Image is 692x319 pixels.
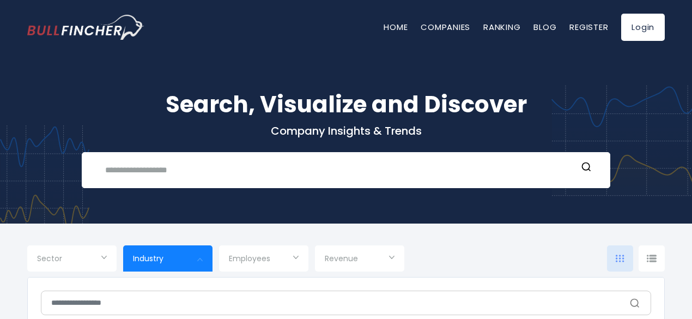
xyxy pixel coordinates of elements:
button: Search [579,161,593,175]
a: Login [621,14,665,41]
a: Register [569,21,608,33]
a: Blog [533,21,556,33]
a: Go to homepage [27,15,144,40]
span: Industry [133,254,163,263]
a: Companies [421,21,470,33]
span: Revenue [325,254,358,263]
img: bullfincher logo [27,15,144,40]
a: Home [384,21,408,33]
span: Employees [229,254,270,263]
a: Ranking [483,21,520,33]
